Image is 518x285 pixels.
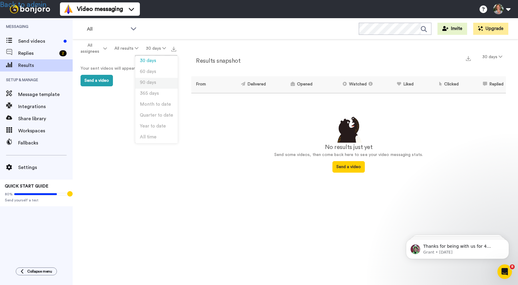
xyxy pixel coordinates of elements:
[77,5,123,13] span: Video messaging
[140,102,171,107] span: Month to date
[18,115,73,122] span: Share library
[18,139,73,147] span: Fallbacks
[217,76,268,93] th: Delivered
[18,103,73,110] span: Integrations
[140,58,156,63] span: 30 days
[464,54,473,62] button: Export a summary of each team member’s results that match this filter now.
[59,50,67,56] div: 2
[18,50,57,57] span: Replies
[510,264,515,269] span: 8
[191,58,240,64] h2: Results snapshot
[437,23,467,35] button: Invite
[26,23,104,29] p: Message from Grant, sent 8w ago
[140,69,156,74] span: 60 days
[466,56,471,61] img: export.svg
[87,25,127,33] span: All
[18,91,73,98] span: Message template
[18,127,73,134] span: Workspaces
[191,152,506,158] p: Send some videos, then come back here to see your video messaging stats.
[377,76,416,93] th: Liked
[140,124,166,128] span: Year to date
[170,44,178,53] button: Export all results that match these filters now.
[461,76,506,93] th: Replied
[111,43,142,54] button: All results
[18,62,73,69] span: Results
[74,40,111,57] button: All assignees
[16,267,57,275] button: Collapse menu
[334,115,364,143] img: results-emptystates.png
[64,4,73,14] img: vm-color.svg
[171,47,176,51] img: export.svg
[5,192,13,197] span: 80%
[5,184,48,188] span: QUICK START GUIDE
[140,135,157,139] span: All time
[81,75,113,86] button: Send a video
[332,161,365,173] button: Send a video
[26,18,104,131] span: Thanks for being with us for 4 months - it's flown by! How can we make the next 4 months even bet...
[5,198,68,203] span: Send yourself a test
[140,91,159,96] span: 365 days
[18,164,73,171] span: Settings
[497,264,512,279] iframe: Intercom live chat
[67,191,73,197] div: Tooltip anchor
[397,226,518,269] iframe: Intercom notifications message
[140,113,173,118] span: Quarter to date
[473,23,508,35] button: Upgrade
[18,38,61,45] span: Send videos
[268,76,315,93] th: Opened
[140,80,156,85] span: 90 days
[191,143,506,152] div: No results just yet
[27,269,52,274] span: Collapse menu
[479,51,506,62] button: 30 days
[416,76,461,93] th: Clicked
[78,42,102,55] span: All assignees
[142,43,170,54] button: 30 days
[315,76,377,93] th: Watched
[191,76,217,93] th: From
[332,165,365,169] a: Send a video
[81,65,171,72] p: Your sent videos will appear here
